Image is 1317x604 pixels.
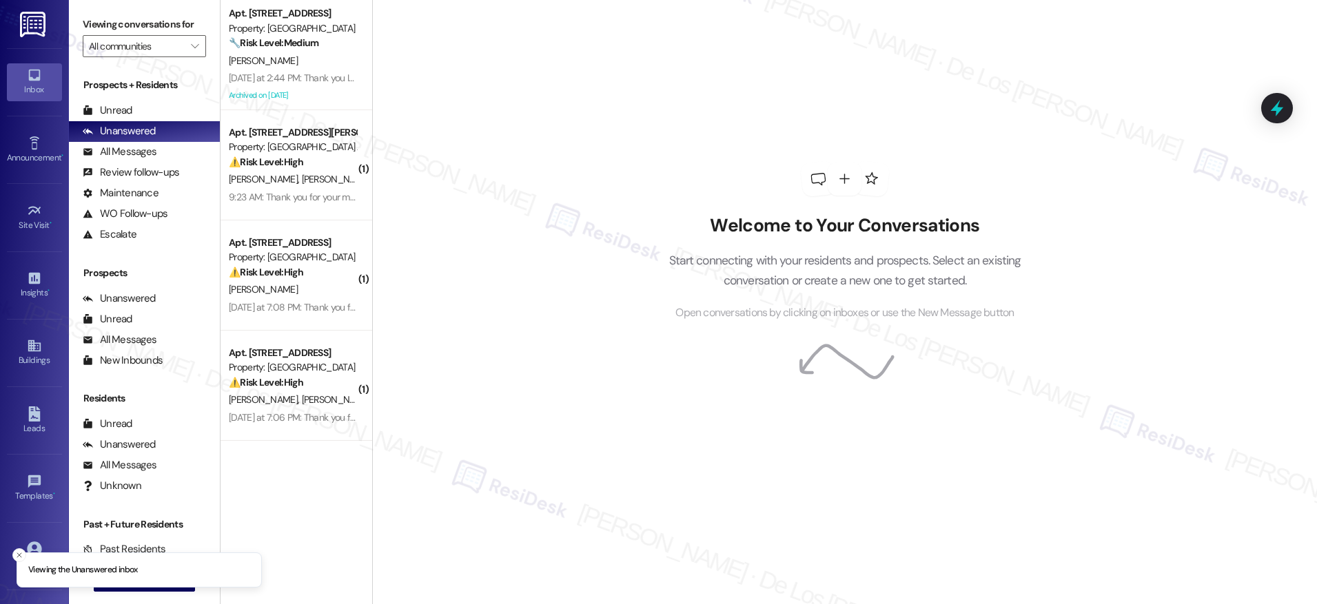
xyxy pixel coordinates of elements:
input: All communities [89,35,184,57]
div: WO Follow-ups [83,207,167,221]
div: Property: [GEOGRAPHIC_DATA] Apartments [229,140,356,154]
div: Past + Future Residents [69,517,220,532]
div: Unread [83,417,132,431]
div: All Messages [83,145,156,159]
div: Review follow-ups [83,165,179,180]
span: • [50,218,52,228]
strong: ⚠️ Risk Level: High [229,156,303,168]
p: Start connecting with your residents and prospects. Select an existing conversation or create a n... [648,251,1042,290]
span: [PERSON_NAME] [229,283,298,295]
div: Maintenance [83,186,159,200]
div: [DATE] at 2:44 PM: Thank you I should get paid [DATE] to catch up on rent [229,72,520,84]
div: Archived on [DATE] [227,87,358,104]
span: [PERSON_NAME] [229,393,302,406]
div: 9:23 AM: Thank you for your message. Our offices are currently closed, but we will contact you wh... [229,191,1037,203]
div: All Messages [83,333,156,347]
div: Unanswered [83,291,156,306]
span: [PERSON_NAME] [229,173,302,185]
div: Residents [69,391,220,406]
p: Viewing the Unanswered inbox [28,564,138,576]
div: Apt. [STREET_ADDRESS] [229,6,356,21]
div: Property: [GEOGRAPHIC_DATA] [229,360,356,375]
div: Unread [83,312,132,326]
div: Unanswered [83,437,156,452]
div: Unanswered [83,124,156,138]
div: New Inbounds [83,353,163,368]
div: All Messages [83,458,156,472]
div: [DATE] at 7:08 PM: Thank you for your message. Our offices are currently closed, but we will cont... [229,301,1074,313]
div: Unread [83,103,132,118]
a: Inbox [7,63,62,101]
div: [DATE] at 7:06 PM: Thank you for your message. Our offices are currently closed, but we will cont... [229,411,1074,424]
strong: 🔧 Risk Level: Medium [229,37,318,49]
span: • [61,151,63,160]
img: ResiDesk Logo [20,12,48,37]
div: Apt. [STREET_ADDRESS] [229,236,356,250]
div: Property: [GEOGRAPHIC_DATA] [229,250,356,264]
a: Buildings [7,334,62,371]
div: Prospects [69,266,220,280]
span: [PERSON_NAME] [301,393,370,406]
h2: Welcome to Your Conversations [648,215,1042,237]
a: Insights • [7,267,62,304]
label: Viewing conversations for [83,14,206,35]
a: Templates • [7,470,62,507]
span: • [53,489,55,499]
span: • [48,286,50,295]
strong: ⚠️ Risk Level: High [229,376,303,388]
span: [PERSON_NAME] [229,54,298,67]
i:  [191,41,198,52]
div: Escalate [83,227,136,242]
div: Property: [GEOGRAPHIC_DATA] [229,21,356,36]
a: Site Visit • [7,199,62,236]
a: Account [7,537,62,574]
span: Open conversations by clicking on inboxes or use the New Message button [675,304,1014,322]
span: [PERSON_NAME] [301,173,370,185]
a: Leads [7,402,62,439]
div: Prospects + Residents [69,78,220,92]
div: Unknown [83,479,141,493]
div: Apt. [STREET_ADDRESS][PERSON_NAME] [229,125,356,140]
div: Apt. [STREET_ADDRESS] [229,346,356,360]
button: Close toast [12,548,26,562]
strong: ⚠️ Risk Level: High [229,266,303,278]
